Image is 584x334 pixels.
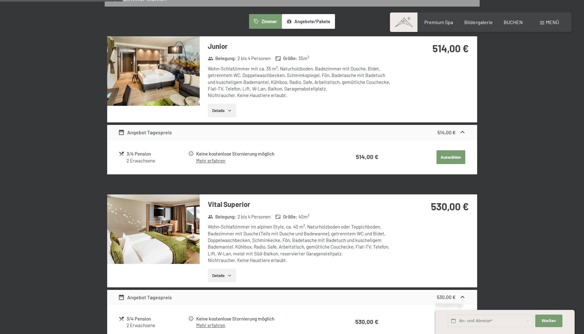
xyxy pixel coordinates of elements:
button: Details [208,104,236,117]
div: Angebot Tagespreis514,00 € [107,125,477,140]
span: Schnellanfrage [436,303,463,308]
strong: Größe : [275,55,297,62]
strong: Größe : [275,213,297,220]
div: Angebot Tagespreis [118,294,172,301]
a: Bildergalerie [464,19,493,25]
div: Angebot Tagespreis [118,129,172,136]
button: Details [208,269,236,282]
button: Auswählen [437,150,465,164]
div: Keine kostenlose Stornierung möglich [196,315,326,322]
button: Zimmer [249,14,282,28]
div: 3/4 Pension [127,315,187,322]
a: Premium Spa [424,19,453,25]
img: mss_renderimg.php [107,194,200,264]
img: mss_renderimg.php [107,36,200,106]
span: Menü [546,19,559,25]
div: Wohn-Schlafzimmer mit ca. 35 m², Naturholzboden, Badezimmer mit Dusche, Bidet, getrenntem WC, Dop... [208,65,394,99]
strong: 530,00 € [431,200,469,212]
strong: Belegung : [208,55,236,62]
strong: 530,00 € [355,318,378,325]
a: Mehr erfahren [196,158,225,163]
h3: Junior [208,41,394,51]
div: 3/4 Pension [127,150,187,157]
strong: 514,00 € [356,153,378,160]
div: Keine kostenlose Stornierung möglich [196,150,326,157]
div: Wohn-Schlafzimmer im alpinen Style, ca. 40 m², Naturholzboden oder Teppichboden, Badezimmer mit D... [208,224,394,264]
span: 35 m² [298,55,309,62]
a: BUCHEN [504,19,523,25]
span: 2 bis 4 Personen [237,55,271,62]
div: 2 Erwachsene [127,322,187,329]
strong: 514,00 € [437,129,456,135]
span: 40 m² [298,213,309,220]
a: Mehr erfahren [196,322,225,328]
h3: Vital Superior [208,199,394,209]
button: Angebote/Pakete [282,14,335,28]
span: Weiter [542,318,556,324]
div: Angebot Tagespreis530,00 € [107,290,477,305]
span: 2 bis 4 Personen [237,213,271,220]
strong: 514,00 € [432,42,469,54]
strong: 530,00 € [437,294,456,300]
strong: Belegung : [208,213,236,220]
div: 2 Erwachsene [127,157,187,164]
button: Weiter [535,315,562,327]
